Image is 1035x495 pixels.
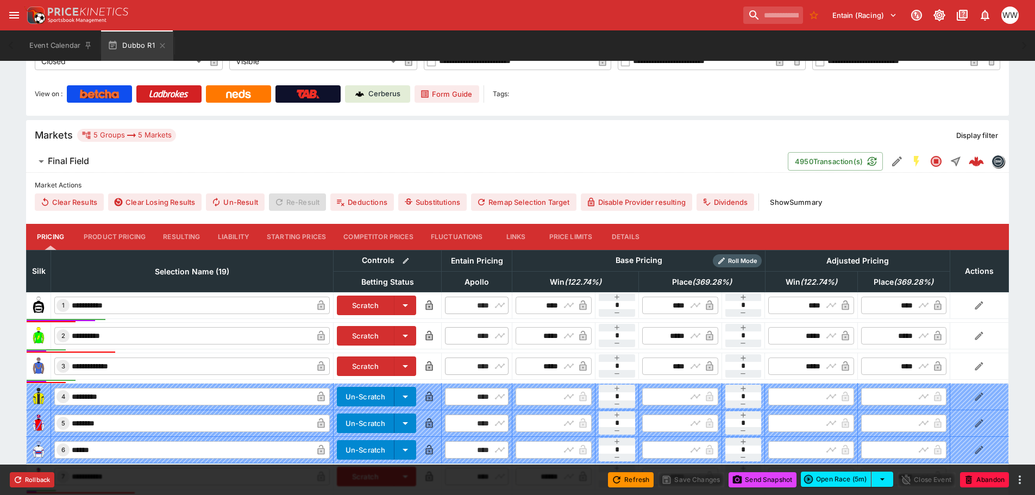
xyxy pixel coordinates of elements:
[108,193,202,211] button: Clear Losing Results
[349,275,426,289] span: Betting Status
[862,275,945,289] span: Place(369.28%)
[345,85,410,103] a: Cerberus
[713,254,762,267] div: Show/hide Price Roll mode configuration.
[601,224,650,250] button: Details
[30,358,47,375] img: runner 3
[297,90,319,98] img: TabNZ
[801,472,871,487] button: Open Race (5m)
[333,250,442,271] th: Controls
[801,472,893,487] div: split button
[950,250,1008,292] th: Actions
[4,5,24,25] button: open drawer
[35,129,73,141] h5: Markets
[30,441,47,459] img: runner 6
[611,254,667,267] div: Base Pricing
[35,177,1000,193] label: Market Actions
[743,7,803,24] input: search
[59,446,67,454] span: 6
[48,155,89,167] h6: Final Field
[805,7,823,24] button: No Bookmarks
[493,85,509,103] label: Tags:
[48,18,106,23] img: Sportsbook Management
[80,90,119,98] img: Betcha
[149,90,189,98] img: Ladbrokes
[35,193,104,211] button: Clear Results
[541,224,601,250] button: Price Limits
[998,3,1022,27] button: William Wallace
[442,250,512,271] th: Entain Pricing
[907,152,926,171] button: SGM Enabled
[48,8,128,16] img: PriceKinetics
[442,271,512,292] th: Apollo
[335,224,422,250] button: Competitor Prices
[337,413,395,433] button: Un-Scratch
[81,129,172,142] div: 5 Groups 5 Markets
[992,155,1004,167] img: betmakers
[800,275,837,289] em: ( 122.74 %)
[887,152,907,171] button: Edit Detail
[729,472,796,487] button: Send Snapshot
[59,332,67,340] span: 2
[26,151,788,172] button: Final Field
[59,419,67,427] span: 5
[907,5,926,25] button: Connected to PK
[337,440,395,460] button: Un-Scratch
[774,275,849,289] span: Win(122.74%)
[788,152,883,171] button: 4950Transaction(s)
[398,193,467,211] button: Substitutions
[23,30,99,61] button: Event Calendar
[26,224,75,250] button: Pricing
[422,224,492,250] button: Fluctuations
[471,193,576,211] button: Remap Selection Target
[926,152,946,171] button: Closed
[538,275,613,289] span: Win(122.74%)
[226,90,250,98] img: Neds
[24,4,46,26] img: PriceKinetics Logo
[330,193,394,211] button: Deductions
[60,302,67,309] span: 1
[765,250,950,271] th: Adjusted Pricing
[30,415,47,432] img: runner 5
[992,155,1005,168] div: betmakers
[337,326,395,346] button: Scratch
[950,127,1005,144] button: Display filter
[229,53,400,70] div: Visible
[27,250,51,292] th: Silk
[30,327,47,344] img: runner 2
[368,89,400,99] p: Cerberus
[969,154,984,169] img: logo-cerberus--red.svg
[399,254,413,268] button: Bulk edit
[269,193,326,211] span: Re-Result
[337,296,395,315] button: Scratch
[30,388,47,405] img: runner 4
[35,53,205,70] div: Closed
[960,473,1009,484] span: Mark an event as closed and abandoned.
[660,275,744,289] span: Place(369.28%)
[355,90,364,98] img: Cerberus
[10,472,54,487] button: Rollback
[337,387,395,406] button: Un-Scratch
[206,193,264,211] button: Un-Result
[35,85,62,103] label: View on :
[697,193,754,211] button: Dividends
[337,356,395,376] button: Scratch
[871,472,893,487] button: select merge strategy
[75,224,154,250] button: Product Pricing
[692,275,732,289] em: ( 369.28 %)
[564,275,601,289] em: ( 122.74 %)
[59,362,67,370] span: 3
[975,5,995,25] button: Notifications
[608,472,654,487] button: Refresh
[209,224,258,250] button: Liability
[969,154,984,169] div: 1678a5d9-69de-47f6-bf82-7ebc9c2ab628
[946,152,965,171] button: Straight
[724,256,762,266] span: Roll Mode
[930,155,943,168] svg: Closed
[1001,7,1019,24] div: William Wallace
[930,5,949,25] button: Toggle light/dark mode
[763,193,829,211] button: ShowSummary
[952,5,972,25] button: Documentation
[30,297,47,314] img: runner 1
[154,224,209,250] button: Resulting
